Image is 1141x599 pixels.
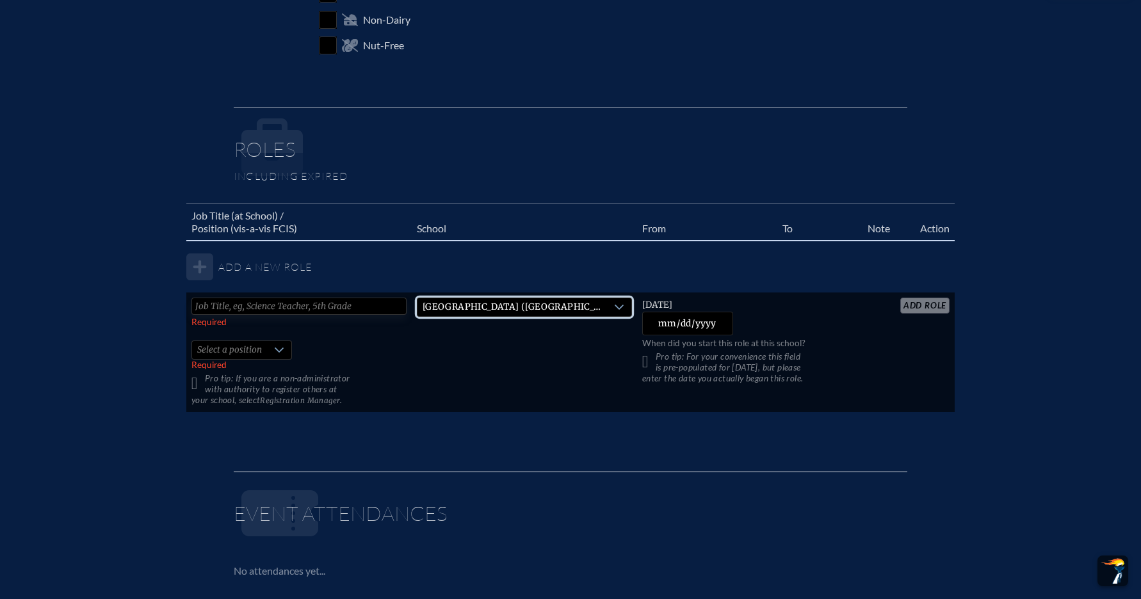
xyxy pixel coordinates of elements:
[642,351,857,384] p: Pro tip: For your convenience this field is pre-populated for [DATE], but please enter the date y...
[895,204,955,241] th: Action
[363,39,404,52] span: Nut-Free
[191,360,227,370] span: Required
[412,204,637,241] th: School
[862,204,895,241] th: Note
[417,298,607,316] span: Oxbridge Academy (West Palm Beach)
[191,298,407,315] input: Job Title, eg, Science Teacher, 5th Grade
[642,338,857,349] p: When did you start this role at this school?
[186,204,412,241] th: Job Title (at School) / Position (vis-a-vis FCIS)
[363,13,410,26] span: Non-Dairy
[642,299,672,310] span: [DATE]
[234,503,907,534] h1: Event Attendances
[1097,555,1128,586] button: Scroll Top
[637,204,777,241] th: From
[191,373,407,406] p: Pro tip: If you are a non-administrator with authority to register others at your school, select .
[234,170,907,182] p: Including expired
[191,317,227,328] label: Required
[234,564,907,577] p: No attendances yet...
[192,341,267,359] span: Select a position
[1100,558,1126,584] img: To the top
[234,139,907,170] h1: Roles
[777,204,862,241] th: To
[260,396,340,405] span: Registration Manager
